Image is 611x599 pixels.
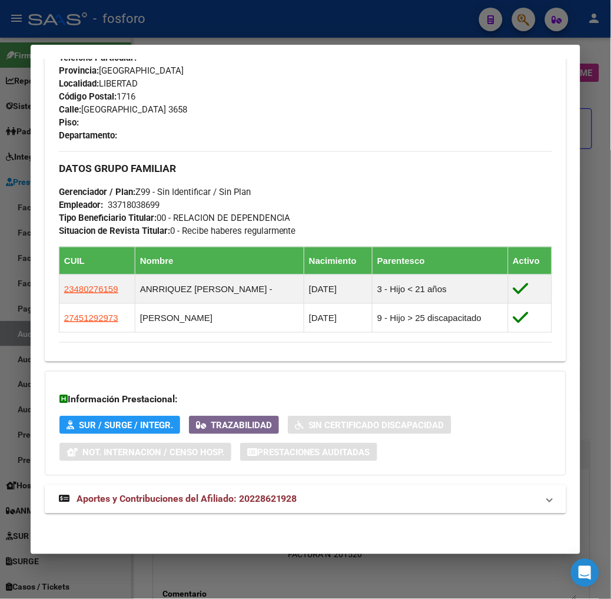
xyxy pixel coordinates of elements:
td: [DATE] [304,303,373,332]
span: Sin Certificado Discapacidad [308,420,444,431]
span: SUR / SURGE / INTEGR. [79,420,173,431]
span: Z99 - Sin Identificar / Sin Plan [59,187,251,197]
td: 3 - Hijo < 21 años [373,274,508,303]
span: 23480276159 [64,284,118,294]
td: ANRRIQUEZ [PERSON_NAME] - [135,274,304,303]
span: 1716 [59,91,135,102]
strong: Provincia: [59,65,99,76]
button: SUR / SURGE / INTEGR. [59,416,180,434]
th: Nombre [135,247,304,274]
strong: Teléfono Particular: [59,52,137,63]
span: [GEOGRAPHIC_DATA] [59,65,184,76]
button: Trazabilidad [189,416,279,434]
span: 27451292973 [64,313,118,323]
strong: Localidad: [59,78,99,89]
td: [PERSON_NAME] [135,303,304,332]
span: Trazabilidad [211,420,272,431]
td: 9 - Hijo > 25 discapacitado [373,303,508,332]
strong: Situacion de Revista Titular: [59,226,170,236]
strong: Departamento: [59,130,117,141]
strong: Código Postal: [59,91,117,102]
span: Not. Internacion / Censo Hosp. [82,447,224,458]
th: CUIL [59,247,135,274]
span: Aportes y Contribuciones del Afiliado: 20228621928 [77,494,297,505]
div: 33718038699 [108,198,160,211]
h3: Información Prestacional: [59,393,552,407]
td: [DATE] [304,274,373,303]
strong: Tipo Beneficiario Titular: [59,213,157,223]
span: 0 - Recibe haberes regularmente [59,226,296,236]
div: Open Intercom Messenger [571,559,599,587]
strong: Gerenciador / Plan: [59,187,135,197]
strong: Calle: [59,104,81,115]
span: 00 - RELACION DE DEPENDENCIA [59,213,291,223]
strong: Empleador: [59,200,103,210]
strong: Piso: [59,117,79,128]
button: Sin Certificado Discapacidad [288,416,451,434]
span: LIBERTAD [59,78,138,89]
h3: DATOS GRUPO FAMILIAR [59,162,552,175]
button: Prestaciones Auditadas [240,443,377,461]
span: Prestaciones Auditadas [257,447,370,458]
th: Nacimiento [304,247,373,274]
th: Parentesco [373,247,508,274]
th: Activo [508,247,552,274]
mat-expansion-panel-header: Aportes y Contribuciones del Afiliado: 20228621928 [45,485,566,514]
span: [GEOGRAPHIC_DATA] 3658 [59,104,187,115]
button: Not. Internacion / Censo Hosp. [59,443,231,461]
